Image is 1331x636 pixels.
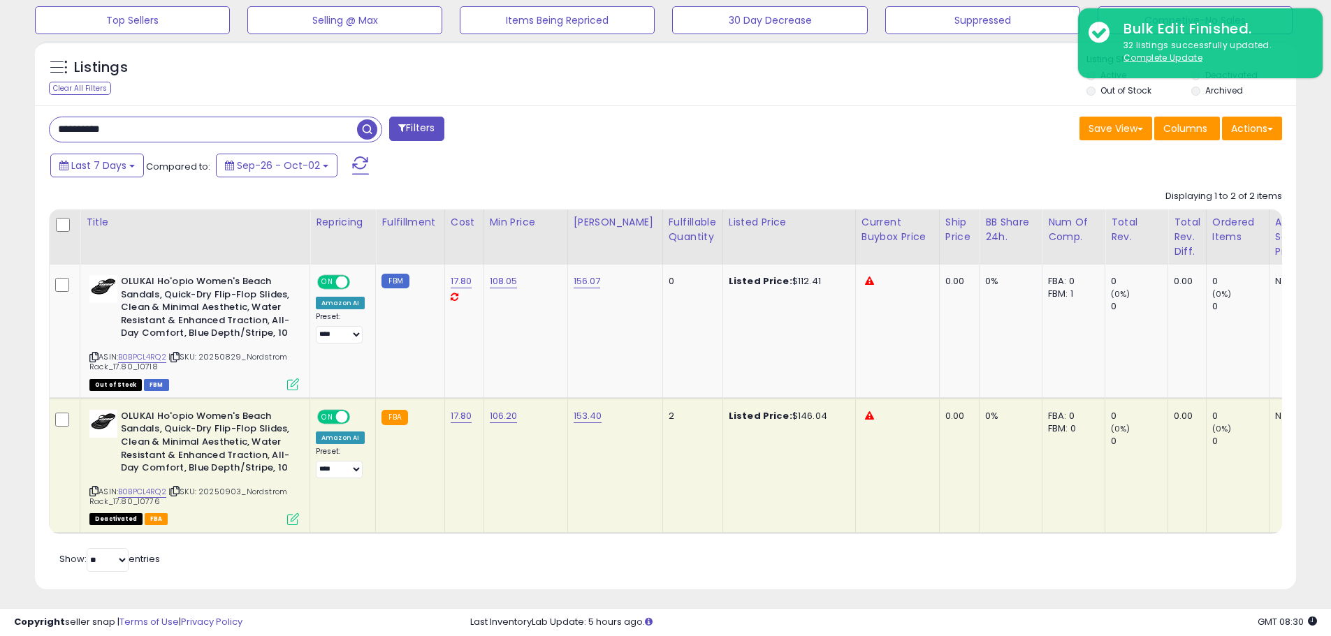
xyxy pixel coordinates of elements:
[14,616,242,629] div: seller snap | |
[729,215,850,230] div: Listed Price
[1098,6,1293,34] button: Competive-No Sales
[89,513,143,525] span: All listings that are unavailable for purchase on Amazon for any reason other than out-of-stock
[669,410,712,422] div: 2
[1111,435,1168,448] div: 0
[319,411,336,422] span: ON
[1048,288,1094,300] div: FBM: 1
[1154,117,1220,140] button: Columns
[1258,615,1317,628] span: 2025-10-10 08:30 GMT
[1163,121,1207,135] span: Columns
[35,6,230,34] button: Top Sellers
[86,215,304,230] div: Title
[729,274,792,288] b: Listed Price:
[1048,422,1094,435] div: FBM: 0
[237,158,320,172] span: Sep-26 - Oct-02
[451,274,472,288] a: 17.80
[89,351,287,372] span: | SKU: 20250829_Nordstrom Rack_17.80_10718
[1111,215,1162,244] div: Total Rev.
[1212,300,1269,313] div: 0
[1222,117,1282,140] button: Actions
[574,409,602,423] a: 153.40
[89,410,117,438] img: 411TNiArgfL._SL40_.jpg
[1275,215,1326,259] div: Avg Selling Price
[381,410,407,425] small: FBA
[89,275,117,303] img: 411TNiArgfL._SL40_.jpg
[89,410,299,524] div: ASIN:
[985,410,1031,422] div: 0%
[74,58,128,77] h5: Listings
[348,276,370,288] span: OFF
[470,616,1317,629] div: Last InventoryLab Update: 5 hours ago.
[1174,275,1195,288] div: 0.00
[861,215,933,244] div: Current Buybox Price
[490,409,518,423] a: 106.20
[381,274,409,288] small: FBM
[319,276,336,288] span: ON
[729,409,792,422] b: Listed Price:
[729,275,845,288] div: $112.41
[1212,288,1232,299] small: (0%)
[1111,288,1130,299] small: (0%)
[1111,300,1168,313] div: 0
[1174,215,1200,259] div: Total Rev. Diff.
[490,215,562,230] div: Min Price
[1113,19,1312,39] div: Bulk Edit Finished.
[89,486,287,507] span: | SKU: 20250903_Nordstrom Rack_17.80_10776
[1123,52,1202,64] u: Complete Update
[574,274,601,288] a: 156.07
[181,615,242,628] a: Privacy Policy
[381,215,438,230] div: Fulfillment
[1165,190,1282,203] div: Displaying 1 to 2 of 2 items
[729,410,845,422] div: $146.04
[389,117,444,141] button: Filters
[145,513,168,525] span: FBA
[1212,410,1269,422] div: 0
[144,379,169,391] span: FBM
[669,275,712,288] div: 0
[945,215,973,244] div: Ship Price
[945,410,968,422] div: 0.00
[1275,275,1321,288] div: N/A
[50,154,144,177] button: Last 7 Days
[118,351,166,363] a: B0BPCL4RQ2
[316,215,370,230] div: Repricing
[985,275,1031,288] div: 0%
[316,447,365,478] div: Preset:
[1079,117,1152,140] button: Save View
[451,409,472,423] a: 17.80
[1212,423,1232,434] small: (0%)
[316,297,365,309] div: Amazon AI
[1100,84,1151,96] label: Out of Stock
[49,82,111,95] div: Clear All Filters
[119,615,179,628] a: Terms of Use
[121,410,291,478] b: OLUKAI Ho'opio Women's Beach Sandals, Quick-Dry Flip-Flop Slides, Clean & Minimal Aesthetic, Wate...
[460,6,655,34] button: Items Being Repriced
[89,379,142,391] span: All listings that are currently out of stock and unavailable for purchase on Amazon
[89,275,299,389] div: ASIN:
[490,274,518,288] a: 108.05
[945,275,968,288] div: 0.00
[669,215,717,244] div: Fulfillable Quantity
[1113,39,1312,65] div: 32 listings successfully updated.
[1174,410,1195,422] div: 0.00
[1212,275,1269,288] div: 0
[1111,275,1168,288] div: 0
[316,431,365,444] div: Amazon AI
[885,6,1080,34] button: Suppressed
[71,158,126,172] span: Last 7 Days
[574,215,657,230] div: [PERSON_NAME]
[1048,215,1099,244] div: Num of Comp.
[672,6,867,34] button: 30 Day Decrease
[1275,410,1321,422] div: N/A
[1212,215,1263,244] div: Ordered Items
[1205,84,1243,96] label: Archived
[1048,410,1094,422] div: FBA: 0
[59,552,160,565] span: Show: entries
[216,154,337,177] button: Sep-26 - Oct-02
[146,160,210,173] span: Compared to:
[985,215,1036,244] div: BB Share 24h.
[118,486,166,498] a: B0BPCL4RQ2
[1212,435,1269,448] div: 0
[1111,423,1130,434] small: (0%)
[14,615,65,628] strong: Copyright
